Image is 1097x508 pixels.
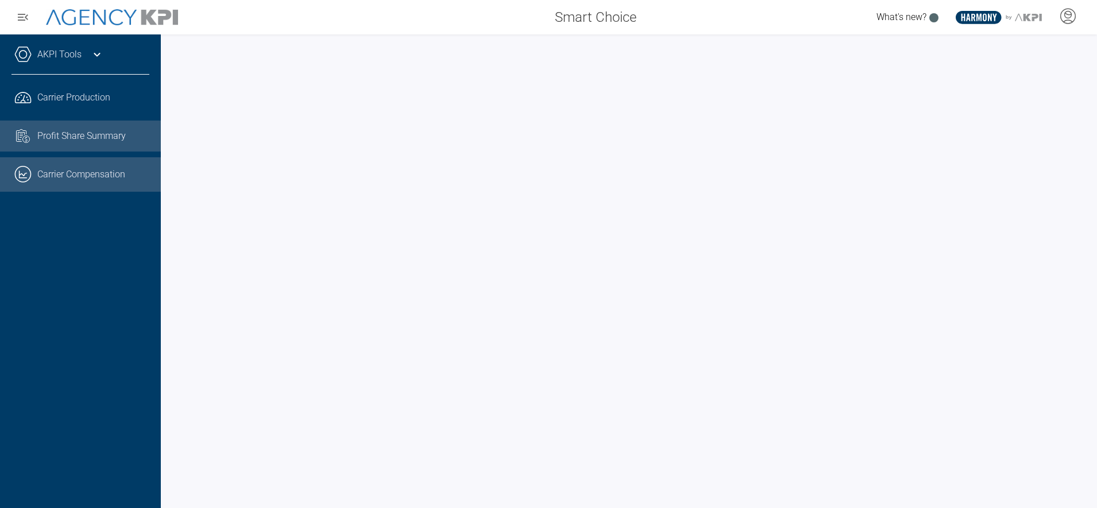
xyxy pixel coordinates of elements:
span: Carrier Production [37,91,110,104]
img: AgencyKPI [46,9,178,26]
span: Smart Choice [555,7,636,28]
a: AKPI Tools [37,48,82,61]
span: What's new? [876,11,926,22]
span: Profit Share Summary [37,129,126,143]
